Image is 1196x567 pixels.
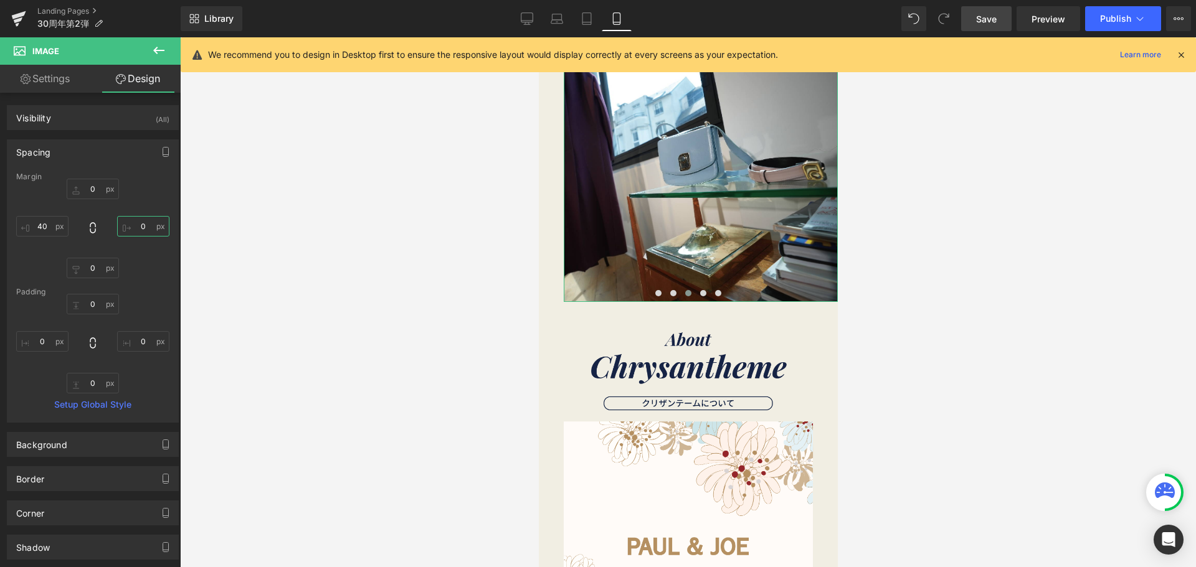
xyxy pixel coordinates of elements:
div: Open Intercom Messenger [1154,525,1184,555]
input: 0 [117,216,169,237]
div: Padding [16,288,169,296]
input: 0 [67,373,119,393]
input: 0 [117,331,169,352]
a: Landing Pages [37,6,181,16]
span: Save [976,12,997,26]
span: Image [32,46,59,56]
input: 0 [16,216,69,237]
button: More [1166,6,1191,31]
a: New Library [181,6,242,31]
a: Preview [1017,6,1080,31]
div: Shadow [16,535,50,553]
div: Margin [16,172,169,181]
div: (All) [156,106,169,126]
input: 0 [67,258,119,278]
div: Background [16,433,67,450]
input: 0 [16,331,69,352]
a: Desktop [512,6,542,31]
button: Undo [901,6,926,31]
div: Spacing [16,140,50,157]
input: 0 [67,294,119,314]
div: Border [16,467,44,484]
button: Redo [931,6,956,31]
a: Laptop [542,6,572,31]
span: Library [204,13,234,24]
a: Design [93,65,183,93]
input: 0 [67,179,119,199]
div: Corner [16,501,44,518]
a: Mobile [602,6,632,31]
span: 30周年第2弾 [37,19,89,29]
a: Tablet [572,6,602,31]
div: Visibility [16,106,51,123]
button: Publish [1085,6,1161,31]
a: Setup Global Style [16,400,169,410]
p: We recommend you to design in Desktop first to ensure the responsive layout would display correct... [208,48,778,62]
span: Publish [1100,14,1131,24]
span: Preview [1032,12,1065,26]
a: Learn more [1115,47,1166,62]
